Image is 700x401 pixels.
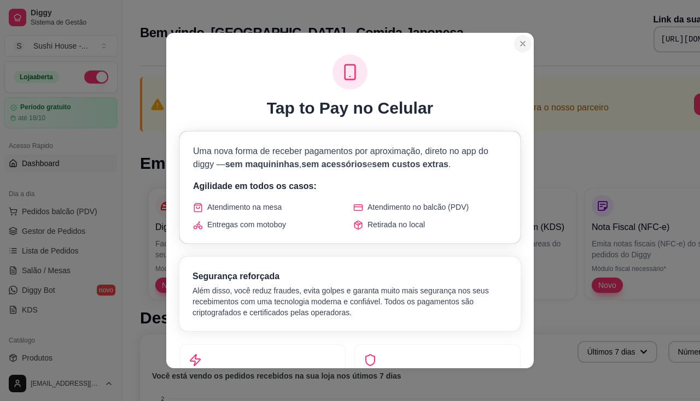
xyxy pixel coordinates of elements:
p: Uma nova forma de receber pagamentos por aproximação, direto no app do diggy — , e . [193,145,507,171]
h3: Segurança reforçada [192,270,507,283]
p: Além disso, você reduz fraudes, evita golpes e garanta muito mais segurança nos seus recebimentos... [192,285,507,318]
span: Retirada no local [367,219,425,230]
span: sem custos extras [372,160,448,169]
span: Atendimento no balcão (PDV) [367,202,469,213]
button: Close [514,35,532,52]
p: Agilidade em todos os casos: [193,180,507,193]
span: Entregas com motoboy [207,219,286,230]
span: Atendimento na mesa [207,202,282,213]
span: sem maquininhas [225,160,299,169]
h1: Tap to Pay no Celular [267,98,434,118]
span: sem acessórios [301,160,367,169]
